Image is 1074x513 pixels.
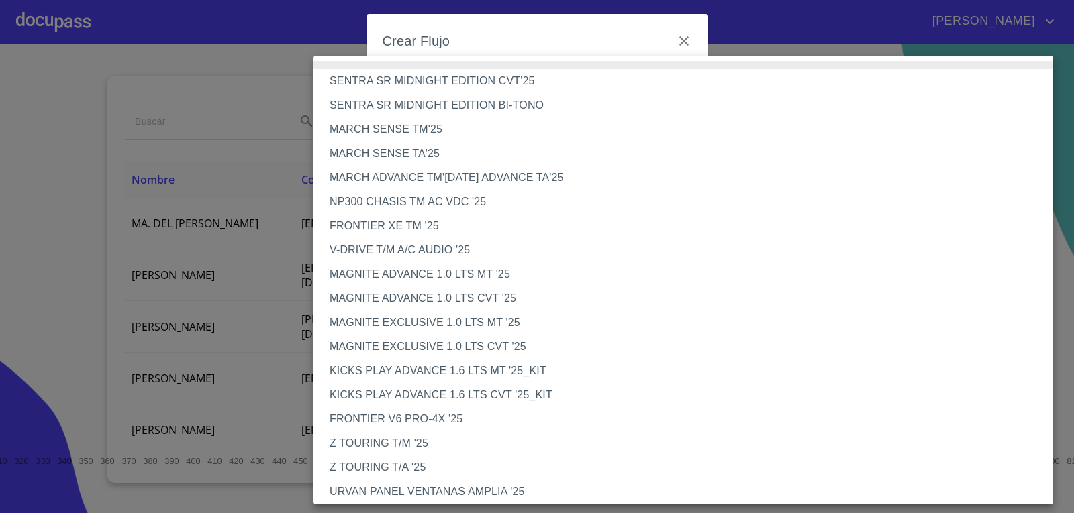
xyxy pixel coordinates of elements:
li: MAGNITE EXCLUSIVE 1.0 LTS MT '25 [313,310,1063,335]
li: MAGNITE EXCLUSIVE 1.0 LTS CVT '25 [313,335,1063,359]
li: Z TOURING T/M '25 [313,431,1063,455]
li: KICKS PLAY ADVANCE 1.6 LTS CVT '25_KIT [313,383,1063,407]
li: URVAN PANEL VENTANAS AMPLIA '25 [313,479,1063,504]
li: MARCH SENSE TA'25 [313,141,1063,166]
li: MARCH SENSE TM'25 [313,117,1063,141]
li: NP300 CHASIS TM AC VDC '25 [313,190,1063,214]
li: SENTRA SR MIDNIGHT EDITION BI-TONO [313,93,1063,117]
li: V-DRIVE T/M A/C AUDIO '25 [313,238,1063,262]
li: KICKS PLAY ADVANCE 1.6 LTS MT '25_KIT [313,359,1063,383]
li: FRONTIER V6 PRO-4X '25 [313,407,1063,431]
li: MAGNITE ADVANCE 1.0 LTS MT '25 [313,262,1063,286]
li: MARCH ADVANCE TM'[DATE] ADVANCE TA'25 [313,166,1063,190]
li: SENTRA SR MIDNIGHT EDITION CVT'25 [313,69,1063,93]
li: MAGNITE ADVANCE 1.0 LTS CVT '25 [313,286,1063,310]
li: Z TOURING T/A '25 [313,455,1063,479]
li: FRONTIER XE TM '25 [313,214,1063,238]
